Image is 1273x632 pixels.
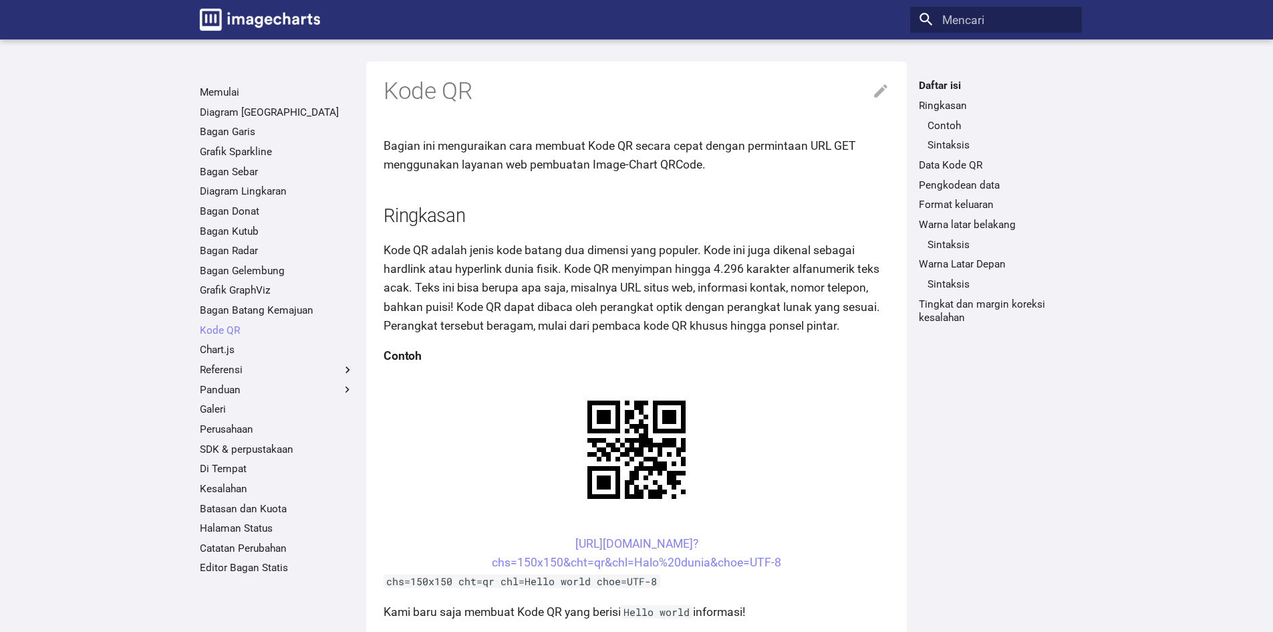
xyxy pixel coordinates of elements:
[200,483,247,495] font: Kesalahan
[928,278,970,290] font: Sintaksis
[919,159,982,171] font: Data Kode QR
[200,86,354,99] a: Memulai
[919,198,1073,211] a: Format keluaran
[919,159,1073,172] a: Data Kode QR
[200,205,259,217] font: Bagan Donat
[200,304,354,317] a: Bagan Batang Kemajuan
[919,257,1073,271] a: Warna Latar Depan
[384,349,422,362] font: Contoh
[384,605,621,619] font: Kami baru saja membuat Kode QR yang berisi
[200,384,241,396] font: Panduan
[919,80,961,92] font: Daftar isi
[200,503,287,515] font: Batasan dan Kuota
[928,139,970,151] font: Sintaksis
[200,443,354,456] a: SDK & perpustakaan
[200,403,354,416] a: Galeri
[200,423,253,435] font: Perusahaan
[919,179,1000,191] font: Pengkodean data
[919,258,1006,270] font: Warna Latar Depan
[564,377,709,522] img: bagan
[200,463,247,475] font: Di Tempat
[928,138,1073,152] a: Sintaksis
[200,522,273,534] font: Halaman Status
[200,265,285,277] font: Bagan Gelembung
[919,119,1073,152] nav: Ringkasan
[200,522,354,535] a: Halaman Status
[492,556,781,569] font: chs=150x150&cht=qr&chl=Halo%20dunia&choe=UTF-8
[384,77,472,105] font: Kode QR
[200,125,354,138] a: Bagan Garis
[928,278,1073,291] a: Sintaksis
[200,9,320,31] img: logo
[200,542,287,554] font: Catatan Perubahan
[200,146,272,158] font: Grafik Sparkline
[919,298,1073,324] a: Tingkat dan margin koreksi kesalahan
[384,139,856,171] font: Bagian ini menguraikan cara membuat Kode QR secara cepat dengan permintaan URL GET menggunakan la...
[200,165,354,179] a: Bagan Sebar
[200,225,354,238] a: Bagan Kutub
[919,100,967,112] font: Ringkasan
[919,298,1045,324] font: Tingkat dan margin koreksi kesalahan
[200,364,243,376] font: Referensi
[919,199,994,211] font: Format keluaran
[621,605,693,619] code: Hello world
[928,119,1073,132] a: Contoh
[200,482,354,496] a: Kesalahan
[200,185,354,198] a: Diagram Lingkaran
[200,562,288,574] font: Editor Bagan Statis
[200,502,354,516] a: Batasan dan Kuota
[928,120,961,132] font: Contoh
[200,561,354,574] a: Editor Bagan Statis
[200,443,293,455] font: SDK & perpustakaan
[200,304,313,316] font: Bagan Batang Kemajuan
[200,225,259,237] font: Bagan Kutub
[200,245,258,257] font: Bagan Radar
[200,185,287,197] font: Diagram Lingkaran
[910,7,1082,33] input: Mencari
[200,264,354,278] a: Bagan Gelembung
[492,537,781,569] a: [URL][DOMAIN_NAME]?chs=150x150&cht=qr&chl=Halo%20dunia&choe=UTF-8
[200,166,258,178] font: Bagan Sebar
[919,278,1073,291] nav: Warna Latar Depan
[200,205,354,218] a: Bagan Donat
[200,106,354,119] a: Diagram [GEOGRAPHIC_DATA]
[928,239,970,251] font: Sintaksis
[200,423,354,436] a: Perusahaan
[384,574,660,588] code: chs=150x150 cht=qr chl=Hello world choe=UTF-8
[200,126,255,138] font: Bagan Garis
[200,462,354,476] a: Di Tempat
[384,205,466,227] font: Ringkasan
[200,145,354,159] a: Grafik Sparkline
[200,344,235,356] font: Chart.js
[200,324,240,336] font: Kode QR
[200,284,354,297] a: Grafik GraphViz
[200,403,226,415] font: Galeri
[928,238,1073,251] a: Sintaksis
[200,284,271,296] font: Grafik GraphViz
[384,243,880,332] font: Kode QR adalah jenis kode batang dua dimensi yang populer. Kode ini juga dikenal sebagai hardlink...
[919,219,1016,231] font: Warna latar belakang
[200,244,354,257] a: Bagan Radar
[919,99,1073,112] a: Ringkasan
[200,106,339,118] font: Diagram [GEOGRAPHIC_DATA]
[910,79,1082,324] nav: Daftar isi
[693,605,746,619] font: informasi!
[919,218,1073,231] a: Warna latar belakang
[200,542,354,555] a: Catatan Perubahan
[194,3,326,36] a: Dokumentasi Bagan Gambar
[200,86,239,98] font: Memulai
[575,537,698,550] font: [URL][DOMAIN_NAME]?
[919,179,1073,192] a: Pengkodean data
[919,238,1073,251] nav: Warna latar belakang
[200,343,354,356] a: Chart.js
[200,324,354,337] a: Kode QR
